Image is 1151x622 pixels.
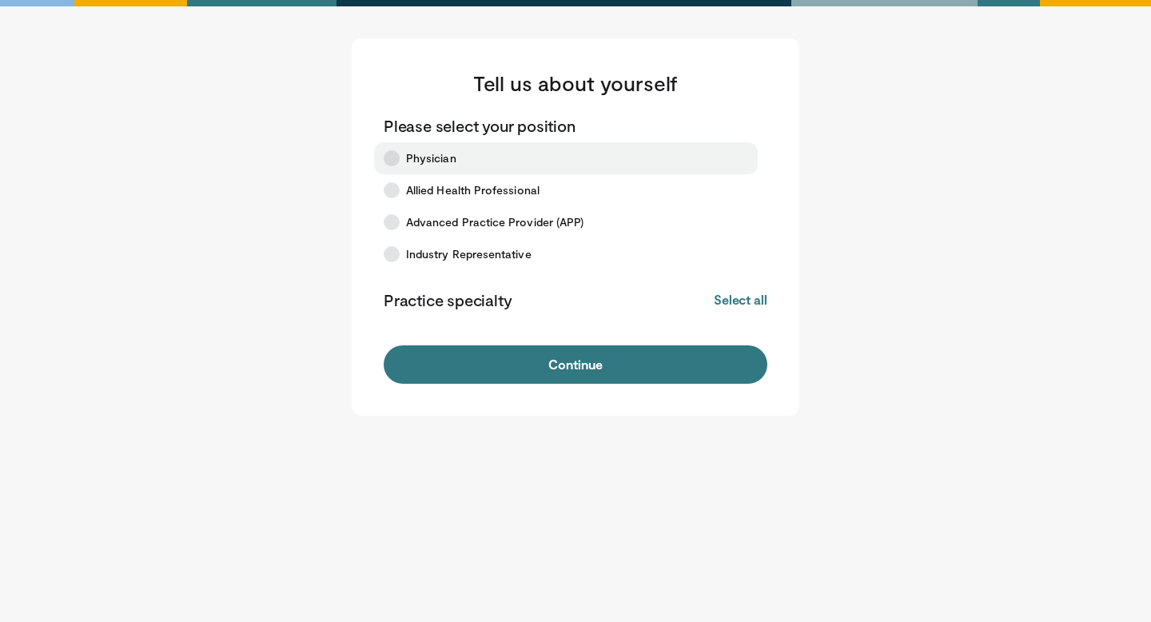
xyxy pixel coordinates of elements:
[384,289,512,310] p: Practice specialty
[384,115,575,136] p: Please select your position
[406,182,540,198] span: Allied Health Professional
[406,214,583,230] span: Advanced Practice Provider (APP)
[406,150,456,166] span: Physician
[714,291,767,309] button: Select all
[384,345,767,384] button: Continue
[384,70,767,96] h3: Tell us about yourself
[406,246,532,262] span: Industry Representative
